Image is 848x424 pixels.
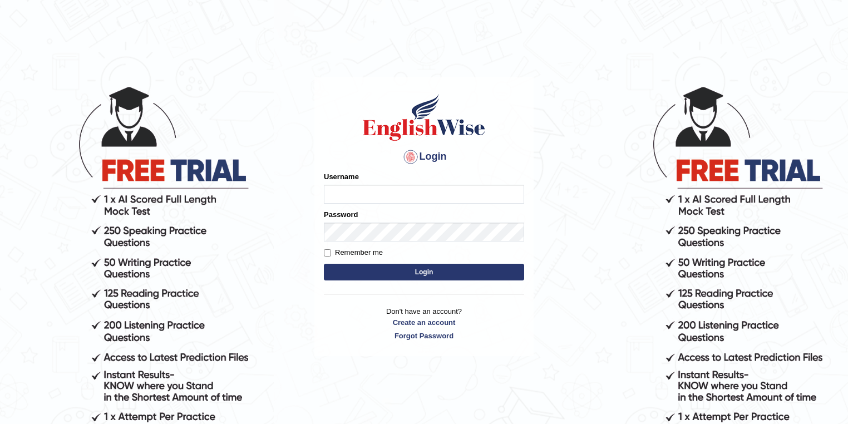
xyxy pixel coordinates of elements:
[324,209,358,220] label: Password
[324,171,359,182] label: Username
[324,331,524,341] a: Forgot Password
[324,148,524,166] h4: Login
[324,306,524,341] p: Don't have an account?
[324,247,383,258] label: Remember me
[324,249,331,257] input: Remember me
[324,264,524,280] button: Login
[361,92,487,142] img: Logo of English Wise sign in for intelligent practice with AI
[324,317,524,328] a: Create an account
